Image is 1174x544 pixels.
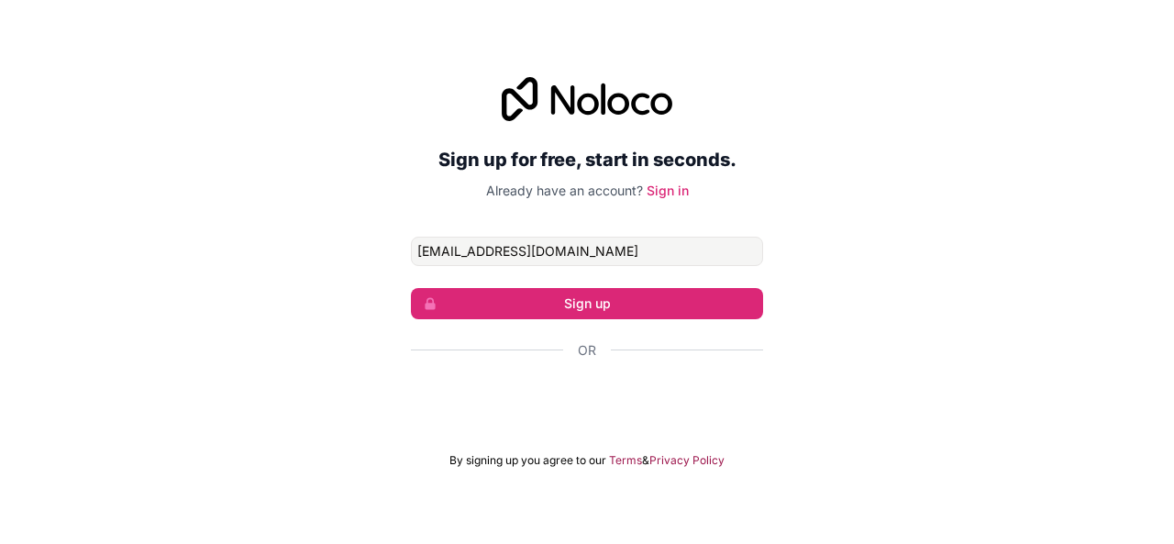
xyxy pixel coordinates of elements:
span: Already have an account? [486,183,643,198]
h2: Sign up for free, start in seconds. [411,143,763,176]
span: & [642,453,649,468]
button: Sign up [411,288,763,319]
span: By signing up you agree to our [449,453,606,468]
span: Or [578,341,596,360]
iframe: Sign in with Google Button [402,380,772,420]
a: Terms [609,453,642,468]
a: Privacy Policy [649,453,725,468]
a: Sign in [647,183,689,198]
input: Email address [411,237,763,266]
